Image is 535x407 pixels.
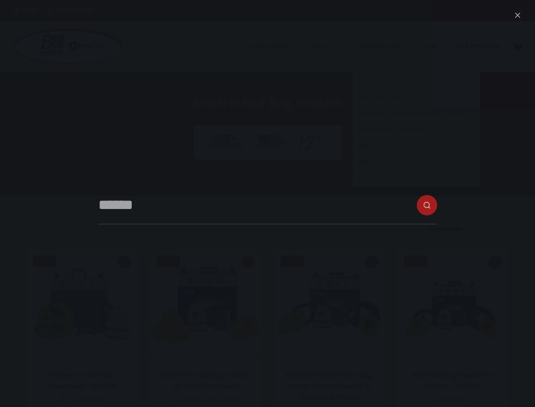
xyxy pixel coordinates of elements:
a: About Us [302,21,352,72]
button: Search [516,8,522,14]
a: Lease Information [353,89,480,105]
a: Shop [415,21,450,72]
a: BBHD Pro7 Bed Bug Heater for Heat Treatment [150,249,261,360]
h1: Electric Bed Bug Heaters [109,93,427,112]
a: BBHD Pro7 Bed Bug Heater for Heat Treatment [160,371,252,390]
button: Quick view toggle [488,255,502,269]
a: BBHD12-265/277 Bed Bug Heater for treatments in hotels and motels [274,249,385,360]
nav: Primary [246,21,504,72]
a: Best Bed Bug Heater for Hotels – BBHD12 [412,371,494,390]
a: BBHD12-265/277 Bed Bug Heater for treatments in hotels and motels [286,371,373,401]
div: Rated 4.67 out of 5 [59,396,105,402]
span: SALE [157,255,180,267]
a: Bed Bug Heat Treatment Pre-Project Checklist [353,105,480,121]
button: Quick view toggle [241,255,255,269]
a: Instructional Videos [353,72,480,88]
button: Quick view toggle [118,255,131,269]
span: SALE [280,255,304,267]
a: Electric Bed Bug Heaters [173,397,239,403]
a: Blog [353,138,480,154]
select: Shop order [423,221,508,238]
a: Heater for Bed Bug Treatment – BBHD8 [48,371,116,390]
a: Our Reviews [450,21,504,72]
a: Best Bed Bug Heater for Hotels - BBHD12 [397,249,508,360]
a: Heater for Bed Bug Treatment - BBHD8 [27,249,138,360]
a: Information [353,21,415,72]
a: Policies [353,171,480,187]
button: Quick view toggle [365,255,378,269]
a: Bed Bug Heater Comparison [353,121,480,137]
img: Prevsol/Bed Bug Heat Doctor [13,28,124,66]
p: Showing all 10 results [27,226,87,233]
div: Rated 5.00 out of 5 [430,396,475,402]
span: SALE [404,255,427,267]
a: Industries [246,21,302,72]
button: Open LiveChat chat widget [7,3,32,29]
a: FAQ’s [353,154,480,170]
span: SALE [33,255,56,267]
